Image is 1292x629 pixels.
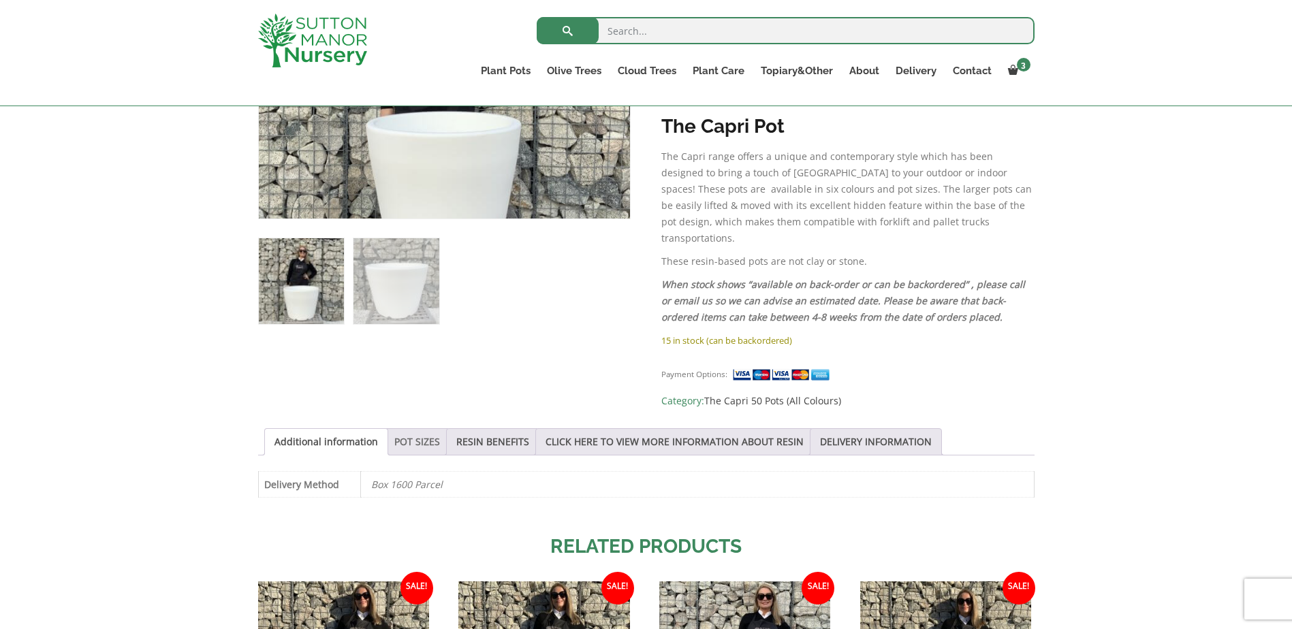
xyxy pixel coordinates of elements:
[753,61,841,80] a: Topiary&Other
[661,393,1034,409] span: Category:
[539,61,610,80] a: Olive Trees
[945,61,1000,80] a: Contact
[258,14,367,67] img: logo
[258,532,1035,561] h2: Related products
[610,61,684,80] a: Cloud Trees
[684,61,753,80] a: Plant Care
[661,332,1034,349] p: 15 in stock (can be backordered)
[661,369,727,379] small: Payment Options:
[661,253,1034,270] p: These resin-based pots are not clay or stone.
[841,61,887,80] a: About
[546,429,804,455] a: CLICK HERE TO VIEW MORE INFORMATION ABOUT RESIN
[1000,61,1035,80] a: 3
[661,278,1025,323] em: When stock shows “available on back-order or can be backordered” , please call or email us so we ...
[259,238,344,323] img: The Capri Pot 50 Colour Snow White
[537,17,1035,44] input: Search...
[704,394,841,407] a: The Capri 50 Pots (All Colours)
[802,572,834,604] span: Sale!
[258,471,1035,498] table: Product Details
[400,572,433,604] span: Sale!
[1003,572,1035,604] span: Sale!
[473,61,539,80] a: Plant Pots
[274,429,378,455] a: Additional information
[661,148,1034,246] p: The Capri range offers a unique and contemporary style which has been designed to bring a touch o...
[661,115,785,138] strong: The Capri Pot
[353,238,439,323] img: The Capri Pot 50 Colour Snow White - Image 2
[820,429,932,455] a: DELIVERY INFORMATION
[258,471,360,497] th: Delivery Method
[456,429,529,455] a: RESIN BENEFITS
[601,572,634,604] span: Sale!
[1017,58,1030,71] span: 3
[732,368,834,382] img: payment supported
[371,472,1024,497] p: Box 1600 Parcel
[394,429,440,455] a: POT SIZES
[887,61,945,80] a: Delivery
